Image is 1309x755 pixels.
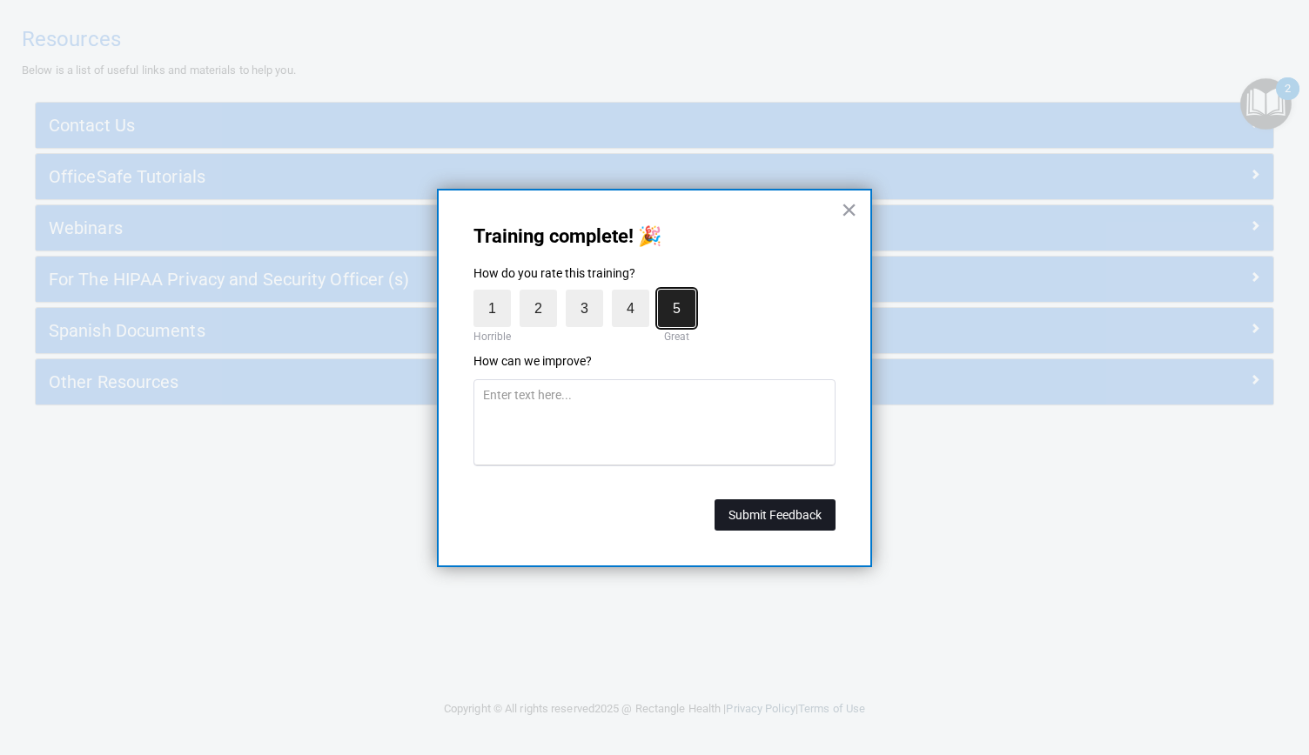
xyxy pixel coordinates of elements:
div: Great [658,327,695,346]
button: Close [841,196,857,224]
label: 3 [566,290,603,327]
label: 1 [473,290,511,327]
div: Horrible [469,327,515,346]
p: How can we improve? [473,353,836,371]
button: Submit Feedback [715,499,836,531]
label: 5 [658,290,695,327]
label: 4 [612,290,649,327]
label: 2 [520,290,557,327]
p: Training complete! 🎉 [473,225,836,248]
p: How do you rate this training? [473,265,836,283]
